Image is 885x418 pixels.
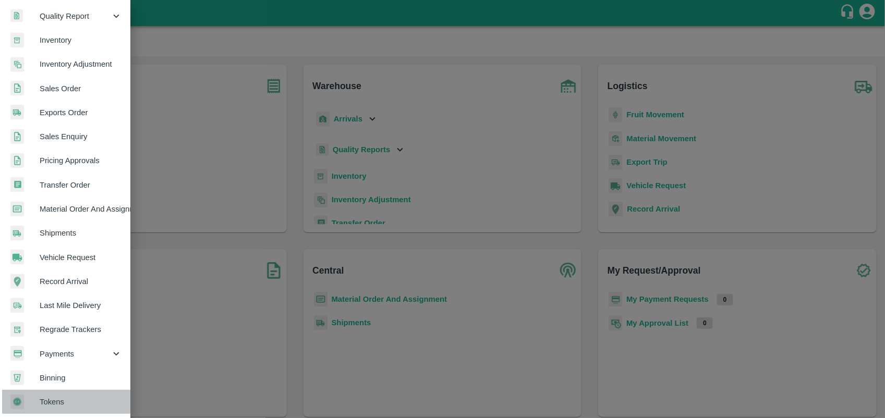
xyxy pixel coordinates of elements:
img: delivery [10,298,24,313]
img: whInventory [10,33,24,48]
span: Payments [40,348,111,360]
span: Vehicle Request [40,252,122,263]
span: Transfer Order [40,179,122,191]
img: sales [10,81,24,96]
span: Last Mile Delivery [40,300,122,311]
span: Inventory Adjustment [40,58,122,70]
img: whTracker [10,322,24,337]
img: centralMaterial [10,202,24,217]
span: Binning [40,372,122,384]
img: sales [10,153,24,168]
img: qualityReport [10,9,23,22]
img: recordArrival [10,274,25,289]
img: whTransfer [10,177,24,192]
span: Shipments [40,227,122,239]
img: inventory [10,57,24,72]
span: Sales Enquiry [40,131,122,142]
span: Tokens [40,396,122,408]
img: shipments [10,226,24,241]
img: vehicle [10,250,24,265]
img: payment [10,346,24,361]
span: Record Arrival [40,276,122,287]
img: shipments [10,105,24,120]
span: Regrade Trackers [40,324,122,335]
span: Exports Order [40,107,122,118]
img: bin [10,371,24,385]
span: Pricing Approvals [40,155,122,166]
img: tokens [10,395,24,410]
img: sales [10,129,24,144]
span: Inventory [40,34,122,46]
span: Material Order And Assignment [40,203,122,215]
span: Sales Order [40,83,122,94]
span: Quality Report [40,10,111,22]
